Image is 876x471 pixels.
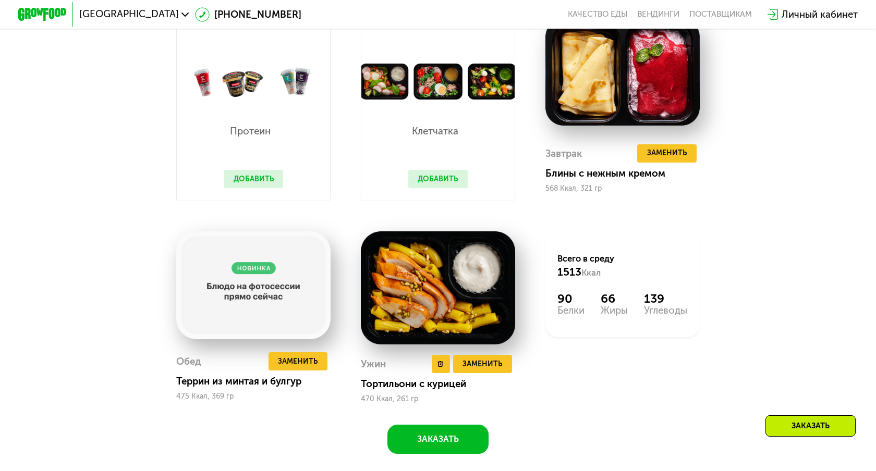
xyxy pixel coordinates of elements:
a: Качество еды [568,9,628,19]
div: Заказать [765,415,856,437]
button: Добавить [224,170,283,188]
div: Обед [176,352,201,370]
button: Добавить [408,170,468,188]
div: Блины с нежным кремом [545,167,709,179]
div: 475 Ккал, 369 гр [176,392,331,401]
button: Заменить [269,352,327,370]
div: Тортильони с курицей [361,378,525,390]
div: Личный кабинет [782,7,858,22]
a: [PHONE_NUMBER] [195,7,301,22]
div: Террин из минтая и булгур [176,375,340,387]
p: Протеин [224,127,277,137]
span: [GEOGRAPHIC_DATA] [79,9,179,19]
p: Клетчатка [408,127,462,137]
div: 568 Ккал, 321 гр [545,184,700,193]
div: Жиры [601,306,628,316]
div: Белки [557,306,585,316]
div: поставщикам [689,9,752,19]
span: Ккал [581,268,601,278]
div: 66 [601,291,628,306]
button: Заменить [453,355,512,373]
span: 1513 [557,265,581,278]
span: Заменить [278,355,318,367]
div: Углеводы [644,306,687,316]
span: Заменить [647,147,687,159]
div: Завтрак [545,144,582,163]
a: Вендинги [637,9,679,19]
button: Заказать [387,425,489,454]
div: 90 [557,291,585,306]
span: Заменить [463,358,502,370]
button: Заменить [637,144,696,163]
div: 470 Ккал, 261 гр [361,395,515,403]
div: Всего в среду [557,253,687,279]
div: 139 [644,291,687,306]
div: Ужин [361,355,386,373]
